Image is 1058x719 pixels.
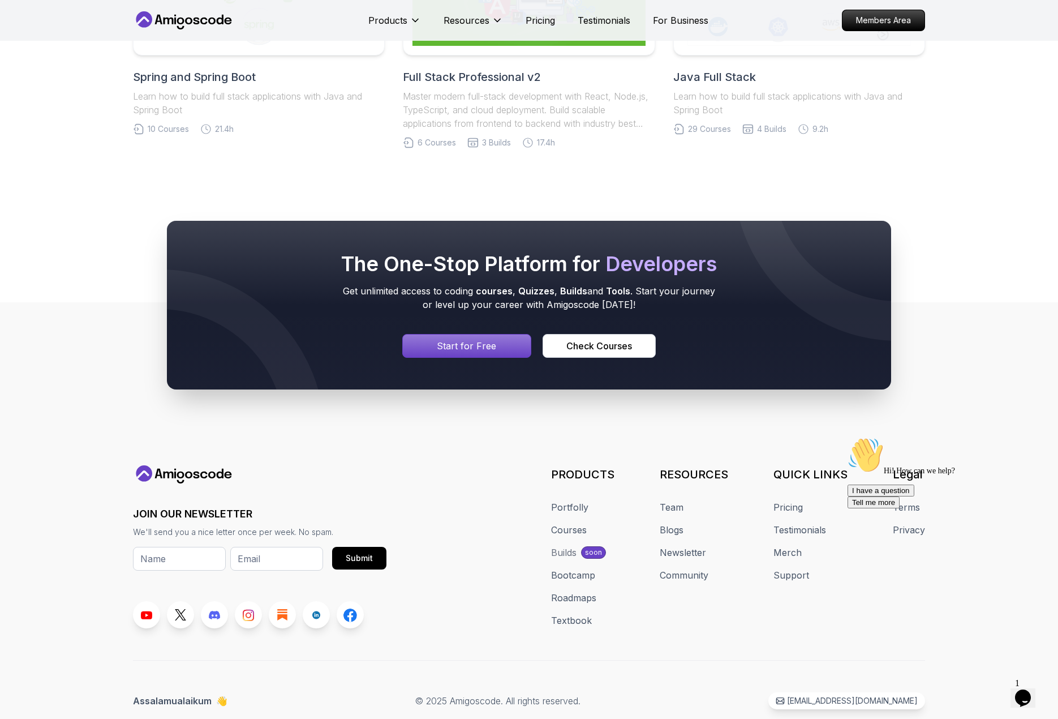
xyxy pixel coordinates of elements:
button: Products [368,14,421,36]
h2: Full Stack Professional v2 [403,69,655,85]
a: Newsletter [660,546,706,559]
span: Builds [560,285,587,297]
a: Courses [551,523,587,537]
iframe: chat widget [843,433,1047,668]
a: Blog link [269,601,296,628]
span: 4 Builds [757,123,786,135]
a: Discord link [201,601,228,628]
a: [EMAIL_ADDRESS][DOMAIN_NAME] [768,692,925,709]
a: Blogs [660,523,683,537]
h3: JOIN OUR NEWSLETTER [133,506,386,522]
span: 6 Courses [418,137,456,148]
h3: QUICK LINKS [773,467,848,482]
span: 9.2h [812,123,828,135]
h3: PRODUCTS [551,467,614,482]
p: © 2025 Amigoscode. All rights reserved. [415,694,580,708]
a: Pricing [526,14,555,27]
a: Testimonials [773,523,826,537]
h3: RESOURCES [660,467,728,482]
span: courses [476,285,513,297]
span: 29 Courses [688,123,731,135]
a: Bootcamp [551,568,595,582]
span: Tools [606,285,630,297]
h2: The One-Stop Platform for [339,252,719,275]
span: 17.4h [537,137,555,148]
a: Support [773,568,809,582]
a: Instagram link [235,601,262,628]
a: Pricing [773,500,803,514]
a: Merch [773,546,802,559]
a: Textbook [551,614,592,627]
a: Testimonials [578,14,630,27]
span: Hi! How can we help? [5,34,112,42]
p: Resources [444,14,489,27]
input: Email [230,547,323,571]
span: Developers [605,251,717,276]
p: Learn how to build full stack applications with Java and Spring Boot [133,89,385,117]
p: soon [585,548,602,557]
button: I have a question [5,52,71,64]
div: Builds [551,546,577,559]
a: Community [660,568,708,582]
div: Submit [346,553,373,564]
a: Team [660,500,683,514]
p: Learn how to build full stack applications with Java and Spring Boot [673,89,925,117]
p: Get unlimited access to coding , , and . Start your journey or level up your career with Amigosco... [339,284,719,311]
a: Members Area [842,10,925,31]
span: 10 Courses [148,123,189,135]
p: We'll send you a nice letter once per week. No spam. [133,527,386,538]
span: Quizzes [518,285,554,297]
h2: Spring and Spring Boot [133,69,385,85]
span: 👋 [214,692,231,710]
a: Courses page [543,334,656,358]
span: 21.4h [215,123,234,135]
a: Roadmaps [551,591,596,605]
iframe: chat widget [1010,674,1047,708]
span: 3 Builds [482,137,511,148]
a: LinkedIn link [303,601,330,628]
p: [EMAIL_ADDRESS][DOMAIN_NAME] [787,695,918,707]
button: Submit [332,547,386,570]
a: Youtube link [133,601,160,628]
p: Members Area [842,10,924,31]
div: Check Courses [566,339,632,353]
p: Master modern full-stack development with React, Node.js, TypeScript, and cloud deployment. Build... [403,89,655,130]
p: Products [368,14,407,27]
div: 👋Hi! How can we help?I have a questionTell me more [5,5,208,76]
p: Start for Free [437,339,496,353]
img: :wave: [5,5,41,41]
input: Name [133,547,226,571]
p: Assalamualaikum [133,694,227,708]
a: For Business [653,14,708,27]
a: Signin page [402,334,531,358]
h2: Java Full Stack [673,69,925,85]
button: Tell me more [5,64,57,76]
a: Facebook link [337,601,364,628]
button: Check Courses [543,334,656,358]
a: Twitter link [167,601,194,628]
a: Portfolly [551,500,588,514]
button: Resources [444,14,503,36]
